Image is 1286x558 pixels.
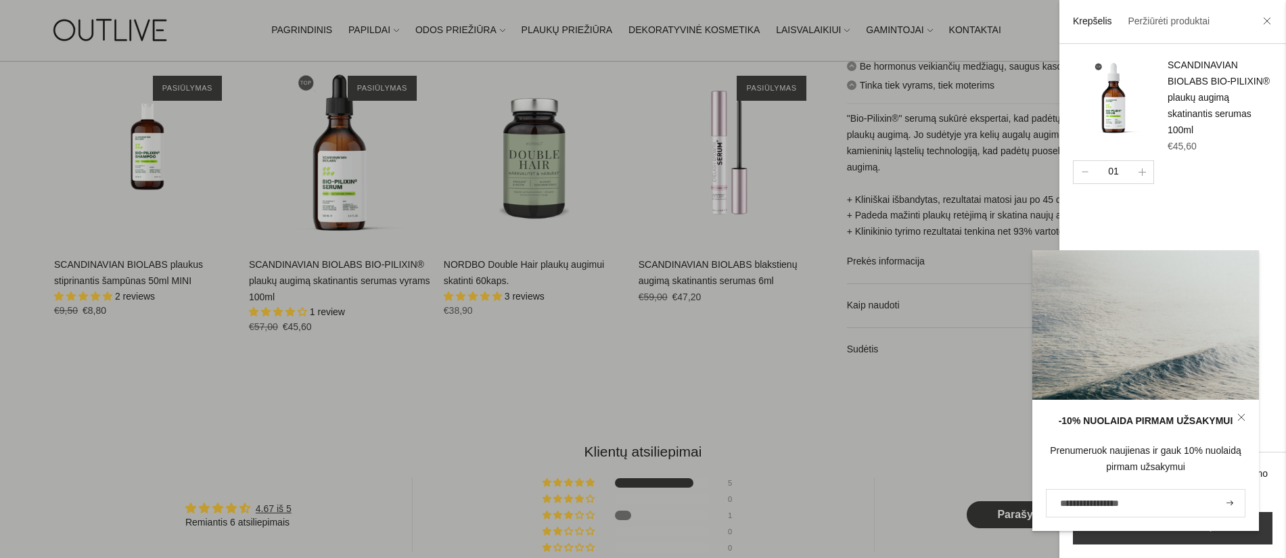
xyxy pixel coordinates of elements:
a: Pristatymo išlaidos [1073,468,1268,495]
a: SCANDINAVIAN BIOLABS BIO-PILIXIN® plaukų augimą skatinantis serumas 100ml [1168,60,1270,135]
img: scandinavian-biolabs-bio-pilixin-serumas-outlive_1_1_200x.png [1073,57,1154,139]
a: Peržiūrėti produktai [1128,16,1210,26]
a: Krepšelis [1073,16,1112,26]
div: -10% NUOLAIDA PIRMAM UŽSAKYMUI [1046,413,1245,429]
span: €45,60 [1168,141,1197,152]
div: 01 [1103,165,1124,179]
div: Prenumeruok naujienas ir gauk 10% nuolaidą pirmam užsakymui [1046,443,1245,475]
